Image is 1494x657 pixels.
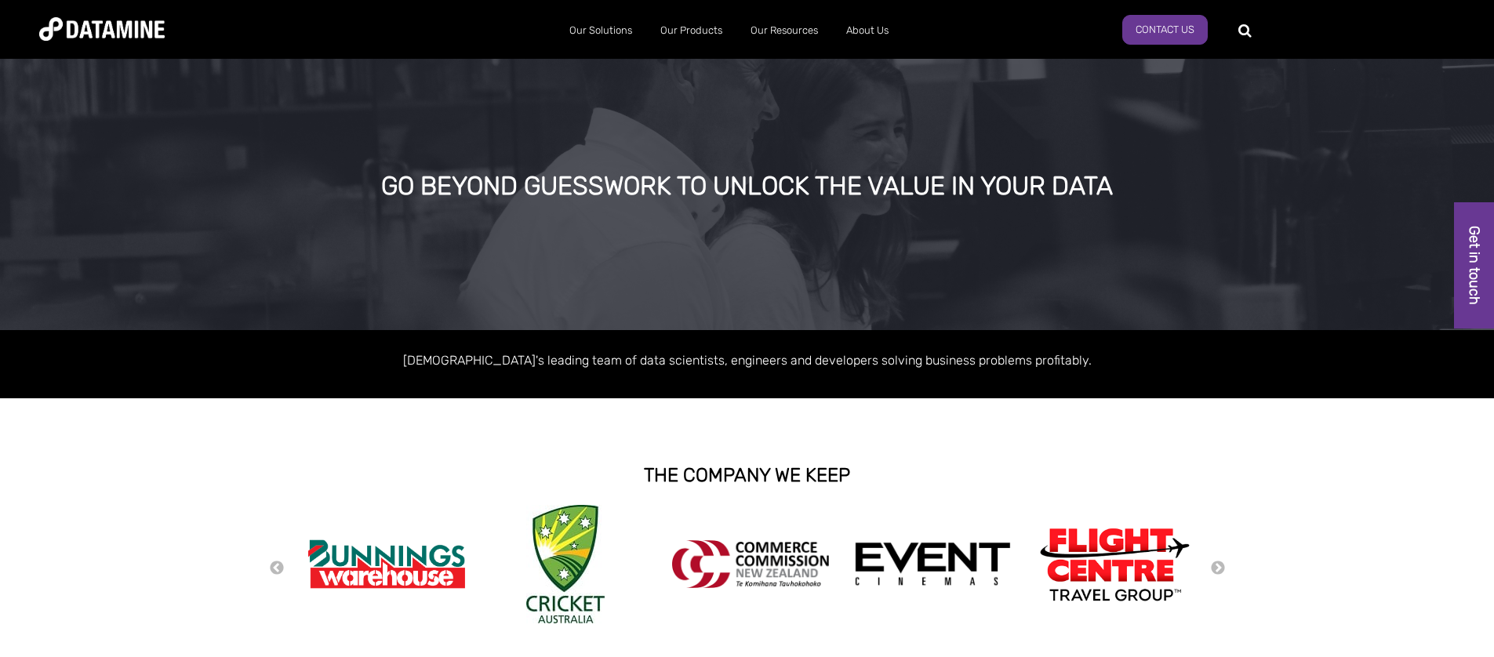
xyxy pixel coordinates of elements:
[644,464,850,486] strong: THE COMPANY WE KEEP
[526,505,605,623] img: Cricket Australia
[169,172,1325,201] div: GO BEYOND GUESSWORK TO UNLOCK THE VALUE IN YOUR DATA
[646,10,736,51] a: Our Products
[269,560,285,577] button: Previous
[308,535,465,593] img: Bunnings Warehouse
[1210,560,1226,577] button: Next
[39,17,165,41] img: Datamine
[832,10,903,51] a: About Us
[854,542,1011,587] img: event cinemas
[672,540,829,588] img: commercecommission
[300,350,1194,371] p: [DEMOGRAPHIC_DATA]'s leading team of data scientists, engineers and developers solving business p...
[736,10,832,51] a: Our Resources
[1454,202,1494,328] a: Get in touch
[1122,15,1208,45] a: Contact us
[1036,524,1193,604] img: Flight Centre
[555,10,646,51] a: Our Solutions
